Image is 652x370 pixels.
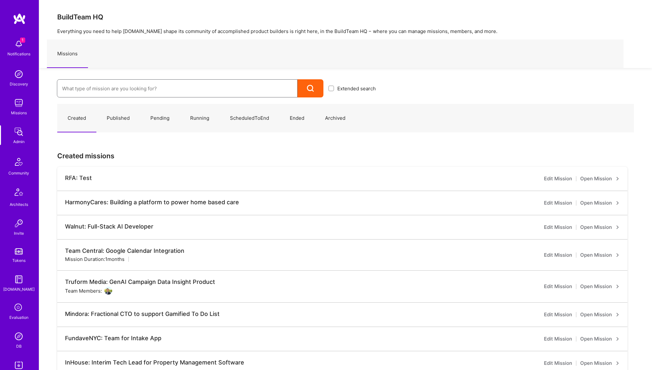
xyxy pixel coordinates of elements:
[12,68,25,81] img: discovery
[57,28,634,35] p: Everything you need to help [DOMAIN_NAME] shape its community of accomplished product builders is...
[580,283,620,290] a: Open Mission
[616,337,620,341] i: icon ArrowRight
[65,335,161,342] div: FundaveNYC: Team for Intake App
[65,199,239,206] div: HarmonyCares: Building a platform to power home based care
[544,251,572,259] a: Edit Mission
[544,359,572,367] a: Edit Mission
[616,285,620,288] i: icon ArrowRight
[65,359,244,366] div: InHouse: Interim Tech Lead for Property Management Software
[3,286,35,293] div: [DOMAIN_NAME]
[315,104,356,132] a: Archived
[544,199,572,207] a: Edit Mission
[62,80,292,97] input: What type of mission are you looking for?
[616,177,620,181] i: icon ArrowRight
[65,287,112,295] div: Team Members:
[13,13,26,25] img: logo
[57,152,634,160] h3: Created missions
[580,359,620,367] a: Open Mission
[7,50,30,57] div: Notifications
[104,287,112,295] img: User Avatar
[616,361,620,365] i: icon ArrowRight
[220,104,279,132] a: ScheduledToEnd
[47,40,88,68] a: Missions
[544,283,572,290] a: Edit Mission
[12,217,25,230] img: Invite
[580,251,620,259] a: Open Mission
[580,199,620,207] a: Open Mission
[65,278,215,286] div: Truform Media: GenAI Campaign Data Insight Product
[580,223,620,231] a: Open Mission
[12,96,25,109] img: teamwork
[13,302,25,314] i: icon SelectionTeam
[11,185,27,201] img: Architects
[140,104,180,132] a: Pending
[580,335,620,343] a: Open Mission
[616,253,620,257] i: icon ArrowRight
[12,125,25,138] img: admin teamwork
[616,225,620,229] i: icon ArrowRight
[616,313,620,317] i: icon ArrowRight
[11,109,27,116] div: Missions
[544,311,572,319] a: Edit Mission
[9,314,28,321] div: Evaluation
[544,335,572,343] a: Edit Mission
[279,104,315,132] a: Ended
[12,273,25,286] img: guide book
[65,256,125,263] div: Mission Duration: 1 months
[12,257,26,264] div: Tokens
[180,104,220,132] a: Running
[8,170,29,176] div: Community
[13,138,25,145] div: Admin
[12,38,25,50] img: bell
[544,175,572,183] a: Edit Mission
[15,248,23,254] img: tokens
[307,85,314,92] i: icon Search
[11,154,27,170] img: Community
[580,175,620,183] a: Open Mission
[544,223,572,231] a: Edit Mission
[57,13,634,21] h3: BuildTeam HQ
[616,201,620,205] i: icon ArrowRight
[20,38,25,43] span: 1
[10,81,28,87] div: Discovery
[65,310,220,318] div: Mindora: Fractional CTO to support Gamified To Do List
[10,201,28,208] div: Architects
[580,311,620,319] a: Open Mission
[65,223,153,230] div: Walnut: Full-Stack AI Developer
[96,104,140,132] a: Published
[16,343,22,350] div: DB
[65,174,92,182] div: RFA: Test
[12,330,25,343] img: Admin Search
[57,104,96,132] a: Created
[65,247,184,254] div: Team Central: Google Calendar Integration
[14,230,24,237] div: Invite
[337,85,376,92] span: Extended search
